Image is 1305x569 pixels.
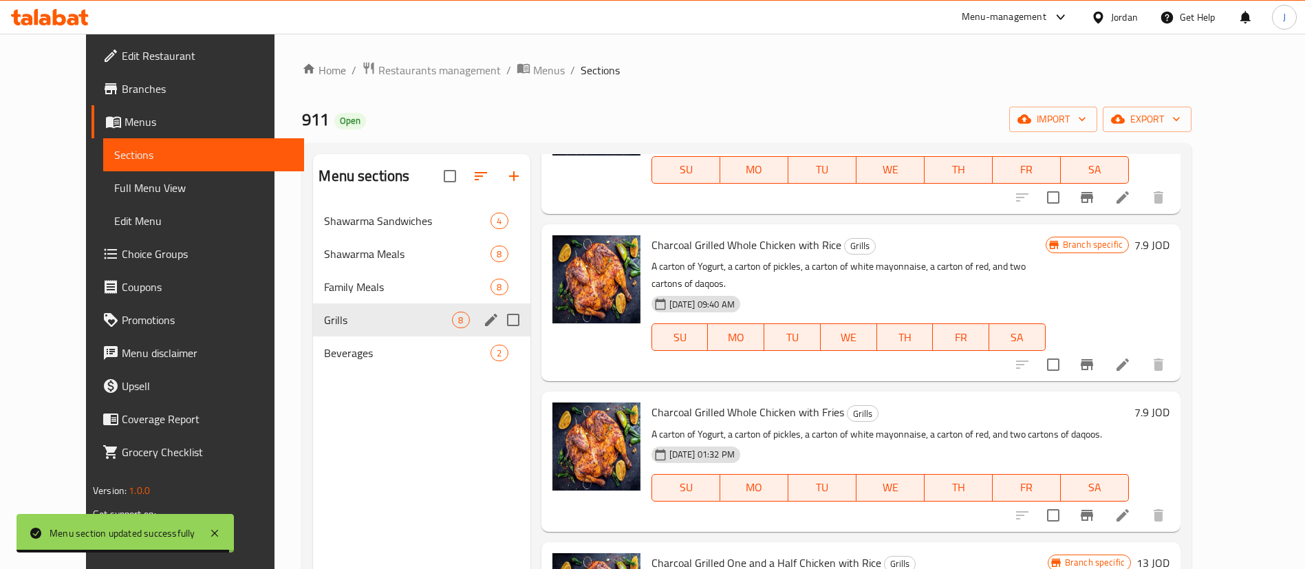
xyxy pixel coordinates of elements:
button: TH [877,323,934,351]
span: SU [658,160,715,180]
span: Select to update [1039,501,1068,530]
span: FR [998,477,1055,497]
div: Menu section updated successfully [50,526,195,541]
span: Shawarma Meals [324,246,490,262]
button: import [1009,107,1097,132]
a: Menus [91,105,304,138]
span: SA [1066,160,1123,180]
span: SU [658,477,715,497]
span: Shawarma Sandwiches [324,213,490,229]
button: FR [993,474,1061,502]
button: TU [788,474,856,502]
a: Upsell [91,369,304,402]
a: Edit Restaurant [91,39,304,72]
div: items [490,213,508,229]
button: WE [856,474,925,502]
button: SU [651,156,720,184]
h6: 7.9 JOD [1134,235,1169,255]
h6: 7.9 JOD [1134,402,1169,422]
span: Get support on: [93,505,156,523]
span: Family Meals [324,279,490,295]
button: edit [481,310,501,330]
button: SA [989,323,1046,351]
span: Grills [324,312,452,328]
div: Grills8edit [313,303,530,336]
span: TU [770,328,815,347]
span: Upsell [122,378,293,394]
button: Add section [497,160,530,193]
span: Full Menu View [114,180,293,196]
span: Choice Groups [122,246,293,262]
div: Shawarma Sandwiches4 [313,204,530,237]
a: Choice Groups [91,237,304,270]
img: Charcoal Grilled Whole Chicken with Fries [552,402,640,491]
a: Restaurants management [362,61,501,79]
button: MO [720,156,788,184]
p: A carton of Yogurt, a carton of pickles, a carton of white mayonnaise, a carton of red, and two c... [651,258,1046,292]
span: [DATE] 01:32 PM [664,448,740,461]
span: 2 [491,347,507,360]
a: Sections [103,138,304,171]
div: Grills [844,238,876,255]
span: MO [726,160,783,180]
button: MO [720,474,788,502]
span: TH [930,477,987,497]
span: WE [826,328,872,347]
div: Jordan [1111,10,1138,25]
span: Select to update [1039,183,1068,212]
span: export [1114,111,1180,128]
button: delete [1142,181,1175,214]
li: / [570,62,575,78]
button: TU [788,156,856,184]
p: A carton of Yogurt, a carton of pickles, a carton of white mayonnaise, a carton of red, and two c... [651,426,1129,443]
span: 8 [491,281,507,294]
nav: breadcrumb [302,61,1191,79]
button: SU [651,323,709,351]
button: TU [764,323,821,351]
span: Branches [122,80,293,97]
span: FR [938,328,984,347]
span: Promotions [122,312,293,328]
div: items [490,246,508,262]
span: Sections [114,147,293,163]
span: J [1283,10,1286,25]
span: Restaurants management [378,62,501,78]
span: SU [658,328,703,347]
span: TH [930,160,987,180]
button: MO [708,323,764,351]
a: Menus [517,61,565,79]
span: Coverage Report [122,411,293,427]
a: Promotions [91,303,304,336]
span: FR [998,160,1055,180]
div: Shawarma Meals8 [313,237,530,270]
nav: Menu sections [313,199,530,375]
button: WE [856,156,925,184]
span: WE [862,477,919,497]
span: 8 [491,248,507,261]
a: Coverage Report [91,402,304,436]
span: MO [713,328,759,347]
button: Branch-specific-item [1070,348,1103,381]
button: SA [1061,156,1129,184]
div: items [490,279,508,295]
a: Edit menu item [1114,356,1131,373]
button: Branch-specific-item [1070,181,1103,214]
span: TU [794,477,851,497]
button: SA [1061,474,1129,502]
h2: Menu sections [319,166,409,186]
span: 4 [491,215,507,228]
button: TH [925,156,993,184]
a: Coupons [91,270,304,303]
button: delete [1142,499,1175,532]
a: Menu disclaimer [91,336,304,369]
span: 911 [302,104,329,135]
span: Sort sections [464,160,497,193]
span: Version: [93,482,127,500]
a: Edit menu item [1114,507,1131,524]
span: TH [883,328,928,347]
span: Grocery Checklist [122,444,293,460]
